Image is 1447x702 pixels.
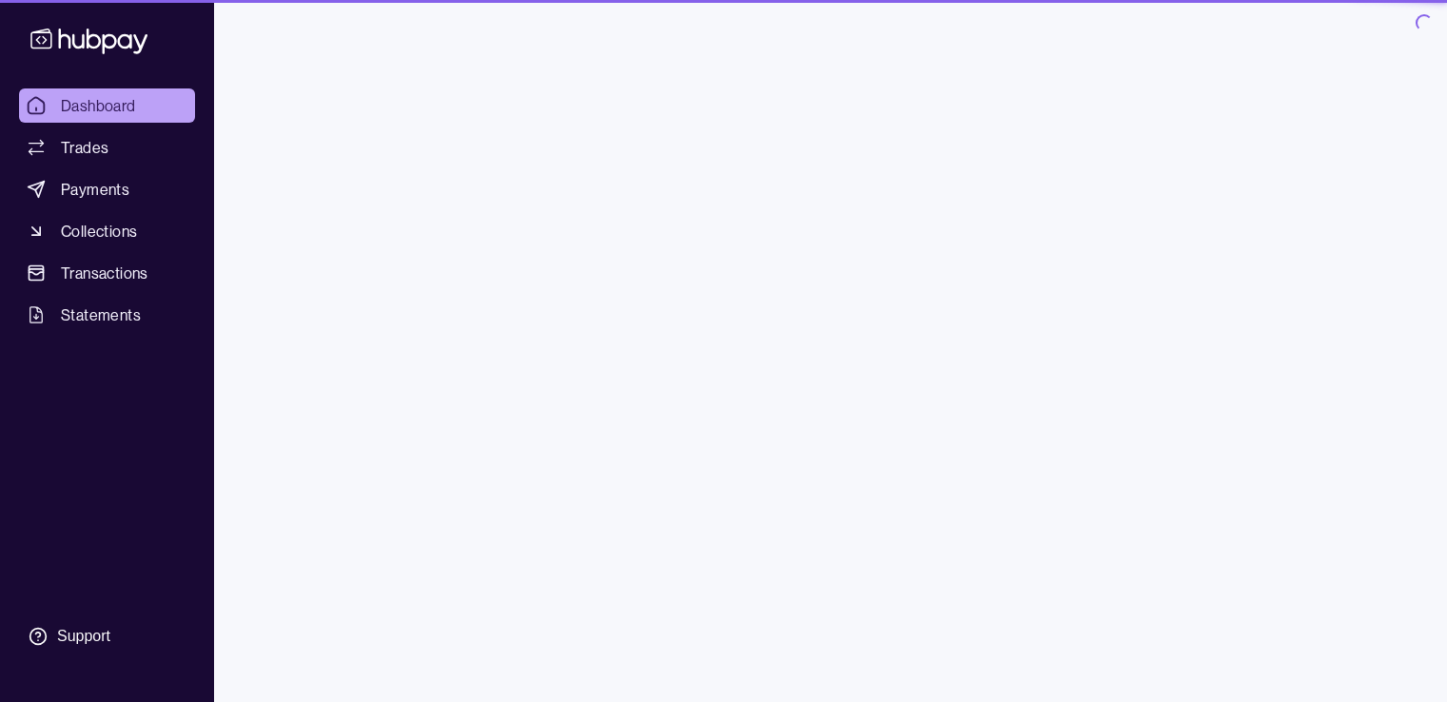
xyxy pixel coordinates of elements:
[61,262,148,284] span: Transactions
[19,214,195,248] a: Collections
[19,172,195,206] a: Payments
[61,94,136,117] span: Dashboard
[61,136,108,159] span: Trades
[61,303,141,326] span: Statements
[19,130,195,165] a: Trades
[19,298,195,332] a: Statements
[19,88,195,123] a: Dashboard
[61,220,137,243] span: Collections
[61,178,129,201] span: Payments
[57,626,110,647] div: Support
[19,616,195,656] a: Support
[19,256,195,290] a: Transactions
